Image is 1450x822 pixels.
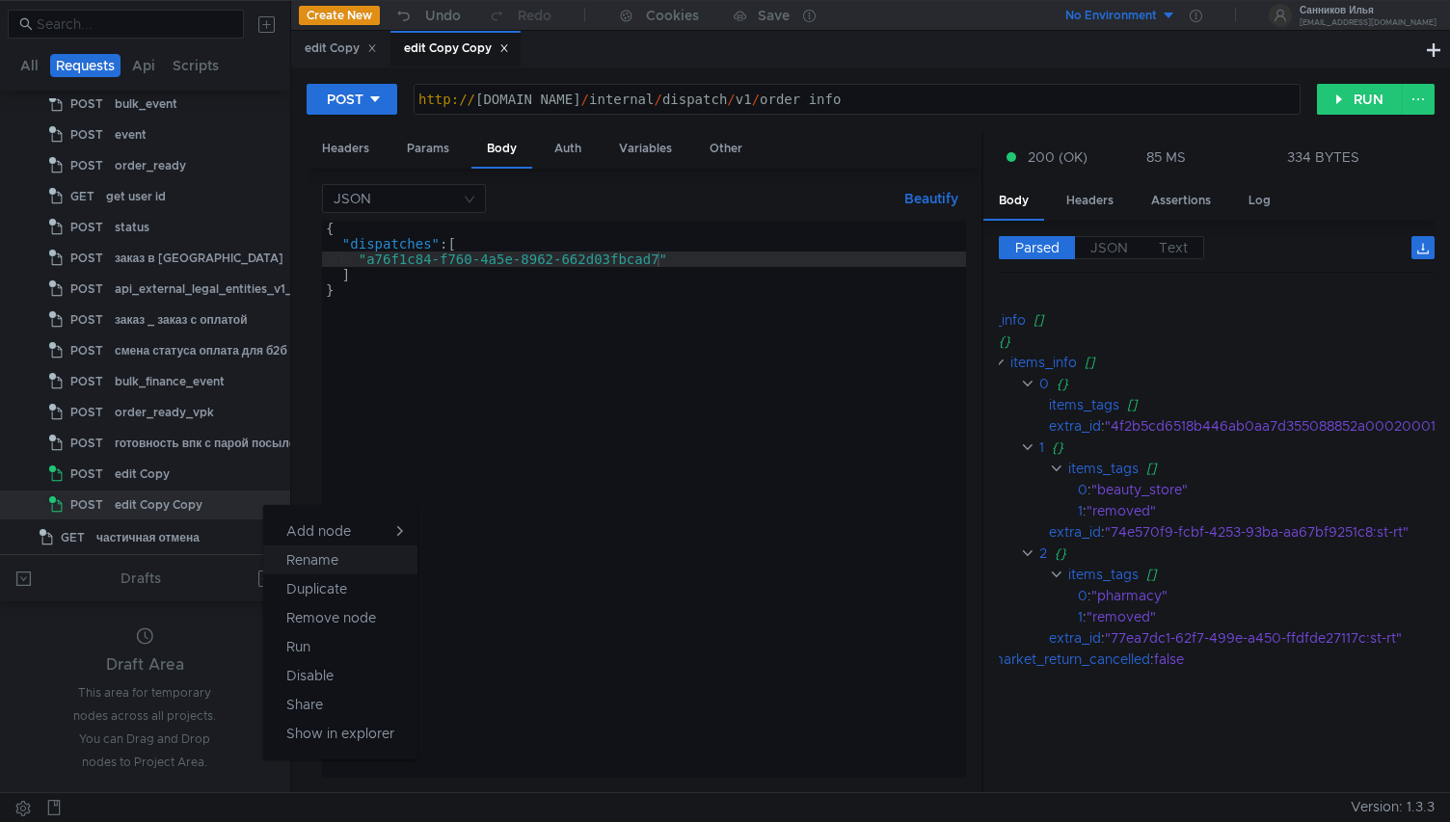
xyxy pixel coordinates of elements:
button: Run [263,632,417,661]
button: Add node [263,517,417,545]
app-tour-anchor: Run [286,635,310,658]
button: Disable [263,661,417,690]
app-tour-anchor: Rename [286,548,338,571]
button: Remove node [263,603,417,632]
button: Share [263,690,417,719]
app-tour-anchor: Add node [286,522,351,540]
app-tour-anchor: Share [286,693,323,716]
button: Rename [263,545,417,574]
app-tour-anchor: Duplicate [286,577,347,600]
button: Duplicate [263,574,417,603]
button: Show in explorer [263,719,417,748]
app-tour-anchor: Disable [286,664,334,687]
app-tour-anchor: Remove node [286,606,376,629]
app-tour-anchor: Show in explorer [286,722,394,745]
